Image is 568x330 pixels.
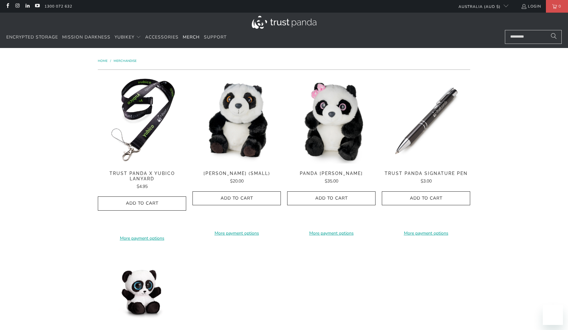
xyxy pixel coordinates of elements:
[110,59,111,63] span: /
[287,76,376,165] img: Panda Lin Lin Sparkle - Trust Panda
[114,59,137,63] a: Merchandise
[62,30,110,45] a: Mission Darkness
[5,4,10,9] a: Trust Panda Australia on Facebook
[183,34,200,40] span: Merch
[192,191,281,206] button: Add to Cart
[115,34,134,40] span: YubiKey
[388,196,464,201] span: Add to Cart
[98,76,186,165] img: Trust Panda Yubico Lanyard - Trust Panda
[137,183,148,189] span: $4.95
[543,305,563,325] iframe: Button to launch messaging window
[382,76,470,165] img: Trust Panda Signature Pen - Trust Panda
[252,16,317,29] img: Trust Panda Australia
[287,171,376,176] span: Panda [PERSON_NAME]
[145,30,179,45] a: Accessories
[6,30,227,45] nav: Translation missing: en.navigation.header.main_nav
[546,30,562,44] button: Search
[192,76,281,165] a: Panda Lin Lin (Small) - Trust Panda Panda Lin Lin (Small) - Trust Panda
[192,171,281,176] span: [PERSON_NAME] (Small)
[192,230,281,237] a: More payment options
[382,191,470,206] button: Add to Cart
[325,178,338,184] span: $35.00
[230,178,244,184] span: $20.00
[98,196,186,211] button: Add to Cart
[98,171,186,190] a: Trust Panda x Yubico Lanyard $4.95
[98,171,186,182] span: Trust Panda x Yubico Lanyard
[44,3,72,10] a: 1300 072 632
[204,30,227,45] a: Support
[115,30,141,45] summary: YubiKey
[382,171,470,185] a: Trust Panda Signature Pen $3.00
[98,235,186,242] a: More payment options
[6,34,58,40] span: Encrypted Storage
[505,30,562,44] input: Search...
[62,34,110,40] span: Mission Darkness
[104,201,180,206] span: Add to Cart
[145,34,179,40] span: Accessories
[287,171,376,185] a: Panda [PERSON_NAME] $35.00
[15,4,20,9] a: Trust Panda Australia on Instagram
[25,4,30,9] a: Trust Panda Australia on LinkedIn
[287,230,376,237] a: More payment options
[521,3,541,10] a: Login
[287,191,376,206] button: Add to Cart
[192,171,281,185] a: [PERSON_NAME] (Small) $20.00
[34,4,40,9] a: Trust Panda Australia on YouTube
[204,34,227,40] span: Support
[98,59,109,63] a: Home
[421,178,432,184] span: $3.00
[183,30,200,45] a: Merch
[192,76,281,165] img: Panda Lin Lin (Small) - Trust Panda
[6,30,58,45] a: Encrypted Storage
[98,59,108,63] span: Home
[199,196,274,201] span: Add to Cart
[382,171,470,176] span: Trust Panda Signature Pen
[294,196,369,201] span: Add to Cart
[382,230,470,237] a: More payment options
